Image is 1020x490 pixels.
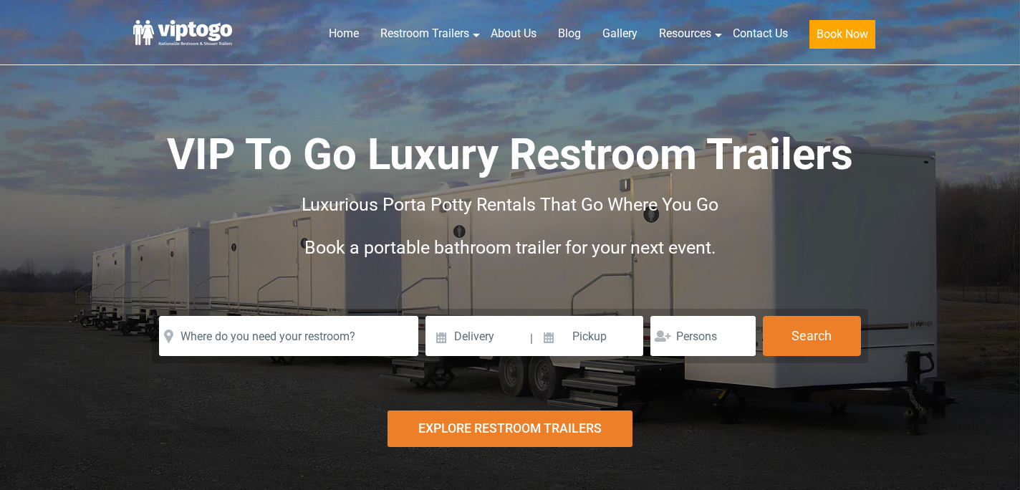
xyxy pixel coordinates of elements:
[304,237,716,258] span: Book a portable bathroom trailer for your next event.
[480,18,547,49] a: About Us
[370,18,480,49] a: Restroom Trailers
[534,316,643,356] input: Pickup
[648,18,722,49] a: Resources
[530,316,533,362] span: |
[388,410,632,447] div: Explore Restroom Trailers
[425,316,528,356] input: Delivery
[722,18,799,49] a: Contact Us
[302,194,718,215] span: Luxurious Porta Potty Rentals That Go Where You Go
[809,20,875,49] button: Book Now
[799,18,886,57] a: Book Now
[763,316,861,356] button: Search
[167,129,853,180] span: VIP To Go Luxury Restroom Trailers
[318,18,370,49] a: Home
[650,316,756,356] input: Persons
[592,18,648,49] a: Gallery
[159,316,418,356] input: Where do you need your restroom?
[547,18,592,49] a: Blog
